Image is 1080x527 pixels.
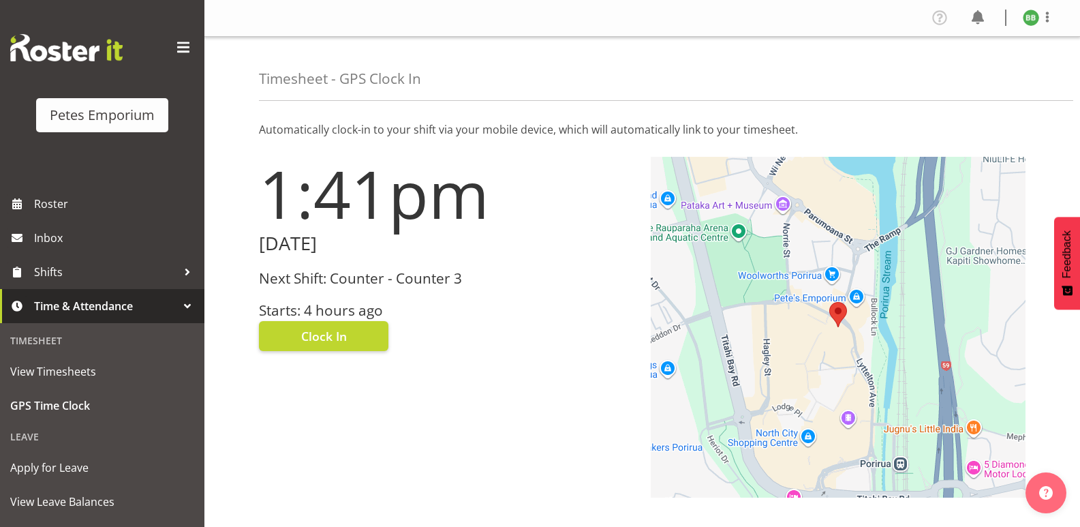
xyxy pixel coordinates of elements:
[259,157,634,230] h1: 1:41pm
[301,327,347,345] span: Clock In
[3,355,201,389] a: View Timesheets
[3,327,201,355] div: Timesheet
[50,105,155,125] div: Petes Emporium
[259,233,634,254] h2: [DATE]
[3,423,201,451] div: Leave
[10,457,194,478] span: Apply for Leave
[1023,10,1039,26] img: beena-bist9974.jpg
[10,492,194,512] span: View Leave Balances
[259,71,421,87] h4: Timesheet - GPS Clock In
[3,389,201,423] a: GPS Time Clock
[3,451,201,485] a: Apply for Leave
[259,271,634,286] h3: Next Shift: Counter - Counter 3
[10,361,194,382] span: View Timesheets
[1039,486,1053,500] img: help-xxl-2.png
[10,34,123,61] img: Rosterit website logo
[259,121,1025,138] p: Automatically clock-in to your shift via your mobile device, which will automatically link to you...
[34,194,198,214] span: Roster
[34,228,198,248] span: Inbox
[34,296,177,316] span: Time & Attendance
[1054,217,1080,310] button: Feedback - Show survey
[259,321,388,351] button: Clock In
[34,262,177,282] span: Shifts
[10,395,194,416] span: GPS Time Clock
[1061,230,1073,278] span: Feedback
[3,485,201,519] a: View Leave Balances
[259,303,634,318] h3: Starts: 4 hours ago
